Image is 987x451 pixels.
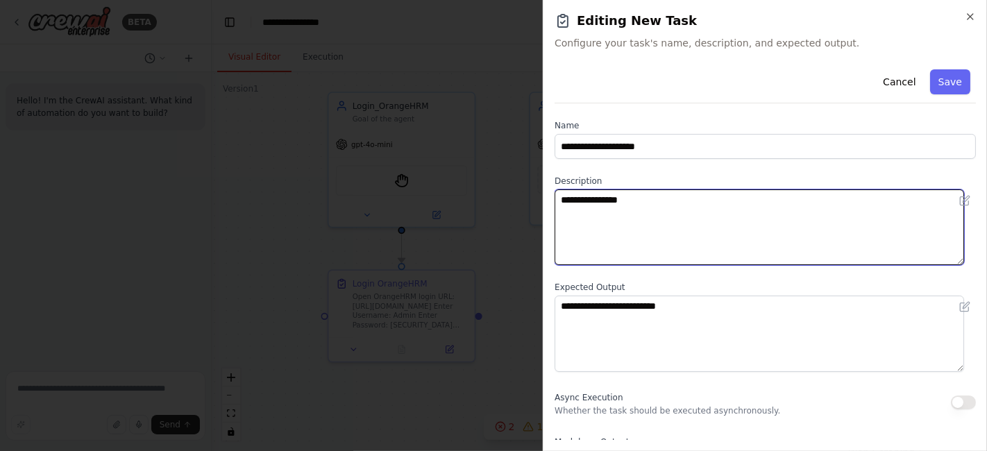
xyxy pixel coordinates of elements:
h2: Editing New Task [555,11,976,31]
p: Whether the task should be executed asynchronously. [555,405,780,416]
button: Save [930,69,970,94]
label: Expected Output [555,282,976,293]
button: Cancel [875,69,924,94]
span: Configure your task's name, description, and expected output. [555,36,976,50]
button: Open in editor [956,192,973,209]
label: Name [555,120,976,131]
span: Async Execution [555,393,623,402]
span: Markdown Output [555,437,629,447]
label: Description [555,176,976,187]
button: Open in editor [956,298,973,315]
